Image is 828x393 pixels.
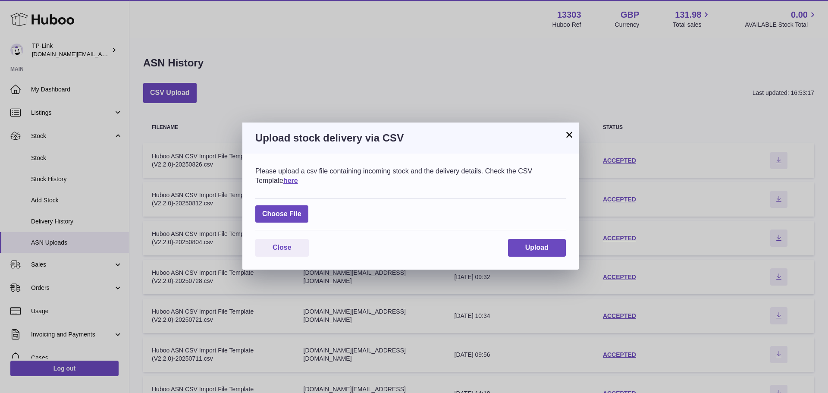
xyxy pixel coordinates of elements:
button: Close [255,239,309,257]
button: × [564,129,574,140]
span: Upload [525,244,549,251]
a: here [283,177,298,184]
span: Choose File [255,205,308,223]
h3: Upload stock delivery via CSV [255,131,566,145]
span: Close [273,244,292,251]
div: Please upload a csv file containing incoming stock and the delivery details. Check the CSV Template [255,167,566,185]
button: Upload [508,239,566,257]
